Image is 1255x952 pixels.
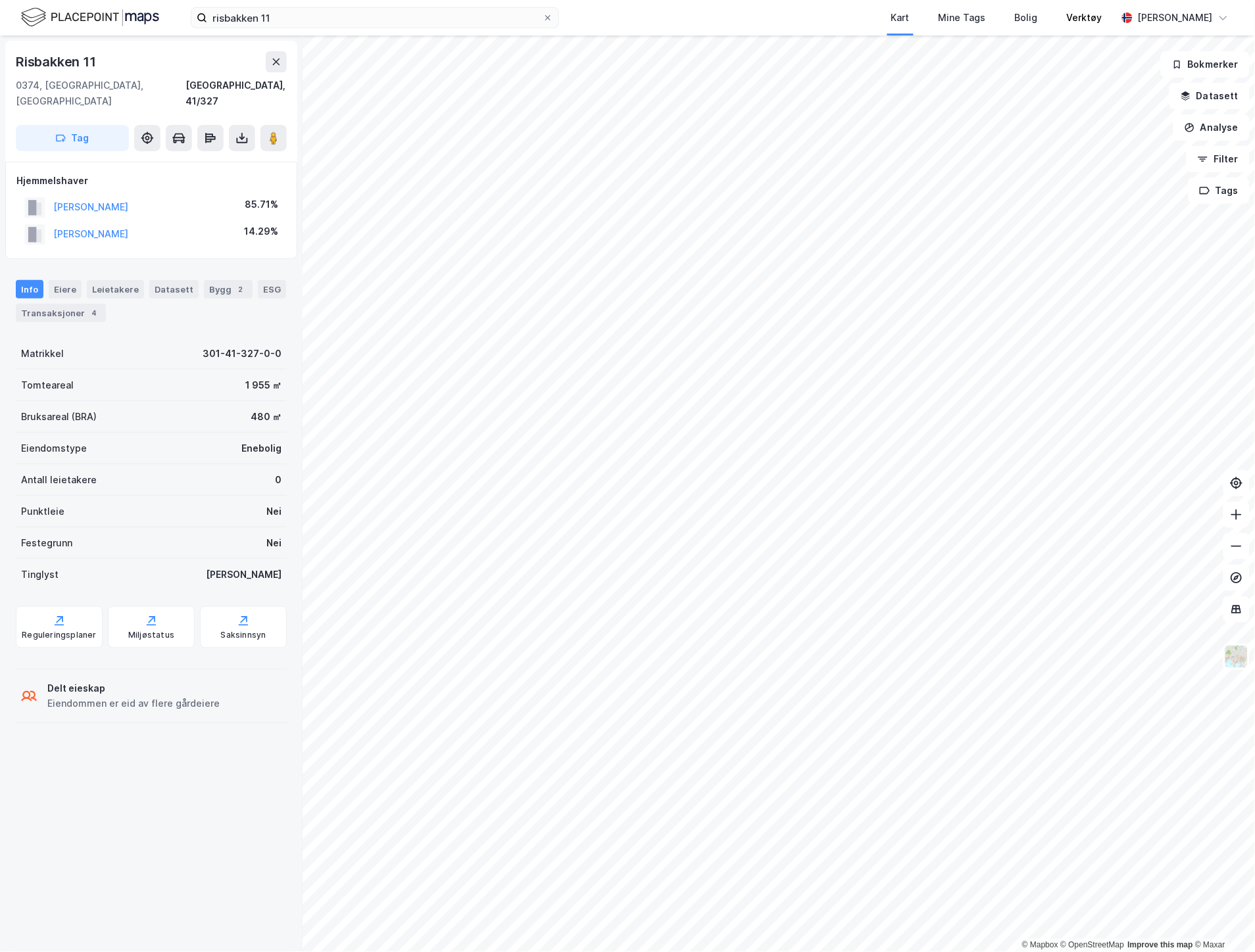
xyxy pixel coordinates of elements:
div: 14.29% [244,224,278,239]
button: Datasett [1169,83,1250,109]
div: Bolig [1015,10,1038,26]
div: Kart [891,10,910,26]
button: Tags [1189,178,1250,204]
button: Tag [16,125,129,151]
button: Analyse [1173,114,1250,141]
div: Info [16,280,43,298]
div: 301-41-327-0-0 [203,346,282,362]
div: Saksinnsyn [221,630,266,640]
a: Mapbox [1022,941,1058,950]
div: Verktøy [1067,10,1102,26]
div: Tinglyst [21,567,59,583]
div: 1 955 ㎡ [245,377,282,393]
button: Bokmerker [1161,51,1250,78]
div: Matrikkel [21,346,64,362]
div: Bruksareal (BRA) [21,409,97,425]
div: Leietakere [87,280,144,298]
iframe: Chat Widget [1189,889,1255,952]
div: Mine Tags [939,10,986,26]
div: Reguleringsplaner [22,630,96,640]
div: 480 ㎡ [251,409,282,425]
div: [PERSON_NAME] [1138,10,1213,26]
div: Datasett [149,280,199,298]
div: [PERSON_NAME] [206,567,282,583]
div: Antall leietakere [21,472,97,488]
img: logo.f888ab2527a4732fd821a326f86c7f29.svg [21,6,159,29]
div: Miljøstatus [128,630,174,640]
div: ESG [258,280,286,298]
div: 85.71% [245,197,278,212]
input: Søk på adresse, matrikkel, gårdeiere, leietakere eller personer [207,8,543,28]
div: Eiere [49,280,82,298]
div: 0 [275,472,282,488]
div: Delt eieskap [47,680,220,696]
div: Punktleie [21,504,64,519]
a: Improve this map [1128,941,1193,950]
div: 2 [234,283,247,296]
img: Z [1224,644,1249,669]
div: Nei [266,535,282,551]
div: Tomteareal [21,377,74,393]
div: Bygg [204,280,253,298]
a: OpenStreetMap [1061,941,1125,950]
div: Eiendomstype [21,440,87,456]
div: Nei [266,504,282,519]
div: Enebolig [241,440,282,456]
div: Eiendommen er eid av flere gårdeiere [47,696,220,712]
button: Filter [1187,146,1250,172]
div: Hjemmelshaver [16,173,286,189]
div: 0374, [GEOGRAPHIC_DATA], [GEOGRAPHIC_DATA] [16,78,185,109]
div: Risbakken 11 [16,51,99,72]
div: [GEOGRAPHIC_DATA], 41/327 [185,78,287,109]
div: Kontrollprogram for chat [1189,889,1255,952]
div: Transaksjoner [16,304,106,322]
div: 4 [87,306,101,320]
div: Festegrunn [21,535,72,551]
